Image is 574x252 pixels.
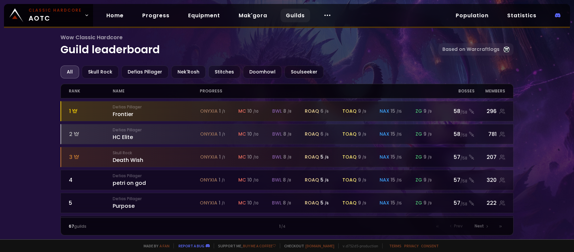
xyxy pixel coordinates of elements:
div: 207 [475,153,505,161]
div: 1 [219,154,225,161]
div: 9 [358,131,366,138]
a: 3Skull RockDeath Wishonyxia 1 /1mc 10 /10bwl 8 /8roaq 5 /6toaq 9 /9nax 15 /15zg 9 /957/58207 [60,147,513,167]
small: / 9 [362,155,366,160]
small: / 9 [362,109,366,114]
small: / 58 [460,109,467,115]
div: 5 [320,177,329,184]
span: bwl [272,199,282,206]
div: 15 [391,199,402,206]
small: / 10 [253,178,259,183]
div: 222 [475,199,505,207]
small: / 58 [460,155,467,161]
small: / 9 [428,155,432,160]
div: 8 [283,108,291,115]
small: / 15 [397,201,402,206]
small: / 9 [428,109,432,114]
small: / 9 [428,201,432,206]
small: / 10 [253,155,259,160]
span: zg [415,177,422,184]
a: [DOMAIN_NAME] [305,243,334,248]
span: Support me, [214,243,276,248]
div: 10 [247,154,259,161]
small: / 1 [222,109,225,114]
span: mc [238,177,246,184]
small: / 9 [428,132,432,137]
div: 8 [283,177,291,184]
a: Mak'gora [233,9,273,22]
div: 9 [423,108,432,115]
span: bwl [272,108,282,115]
a: 2Defias PillagerHC Eliteonyxia 1 /1mc 10 /10bwl 8 /8roaq 6 /6toaq 9 /9nax 15 /15zg 9 /958/58781 [60,124,513,144]
a: Guilds [281,9,310,22]
div: 57 [440,199,475,207]
a: 4Defias Pillagerpetri on godonyxia 1 /1mc 10 /10bwl 8 /8roaq 5 /6toaq 9 /9nax 15 /15zg 9 /957/58320 [60,170,513,190]
a: Terms [389,243,402,248]
span: onyxia [200,131,218,138]
div: 1 [178,223,396,229]
small: / 10 [253,109,259,114]
div: 781 [475,130,505,138]
div: 4 [69,176,112,184]
div: rank [69,84,112,98]
small: / 58 [460,178,467,184]
div: Soulseeker [285,65,324,78]
span: mc [238,108,246,115]
small: / 8 [287,201,291,206]
small: Classic Hardcore [29,7,82,13]
div: 9 [423,199,432,206]
div: progress [200,84,440,98]
a: Consent [421,243,439,248]
div: 9 [358,199,366,206]
div: Purpose [113,196,200,210]
div: 5 [320,199,329,206]
a: Statistics [502,9,542,22]
div: 57 [440,153,475,161]
small: / 8 [287,155,291,160]
div: 1 [69,107,113,115]
small: / 1 [222,178,225,183]
small: / 4 [281,224,286,229]
span: zg [415,131,422,138]
span: roaq [305,177,319,184]
div: Doomhowl [243,65,282,78]
span: Made by [140,243,170,248]
a: Equipment [183,9,225,22]
span: nax [380,131,389,138]
small: Defias Pillager [113,127,200,133]
a: 5Defias PillagerPurposeonyxia 1 /1mc 10 /10bwl 8 /8roaq 5 /6toaq 9 /9nax 15 /15zg 9 /957/58222 [60,193,513,213]
div: 57 [440,176,475,184]
div: 3 [69,153,113,161]
div: Nek'Rosh [171,65,206,78]
small: / 1 [222,155,225,160]
div: Death Wish [113,150,200,164]
div: 58 [440,107,475,115]
div: 10 [247,108,259,115]
a: Population [450,9,494,22]
span: zg [415,199,422,206]
div: 15 [391,177,402,184]
small: / 6 [325,132,329,137]
small: / 9 [362,201,366,206]
small: / 10 [253,201,259,206]
span: bwl [272,154,282,161]
a: Report a bug [178,243,204,248]
a: 6Defias PillagerHOME DEPOTonyxia 1 /1mc 10 /10bwl 8 /8roaq 5 /6toaq 9 /9nax 15 /15zg 9 /957/58107 [60,216,513,236]
span: nax [380,199,389,206]
div: 8 [283,154,291,161]
span: bwl [272,177,282,184]
small: / 1 [222,201,225,206]
div: members [475,84,505,98]
small: / 58 [460,132,467,138]
span: onyxia [200,108,218,115]
div: 6 [320,108,329,115]
div: 15 [391,108,402,115]
small: Defias Pillager [113,104,200,110]
div: 10 [247,199,259,206]
small: / 9 [428,178,432,183]
span: onyxia [200,199,217,206]
span: mc [238,154,246,161]
span: v. d752d5 - production [338,243,378,248]
small: Skull Rock [113,150,200,156]
div: name [113,84,200,98]
div: 9 [358,154,366,161]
